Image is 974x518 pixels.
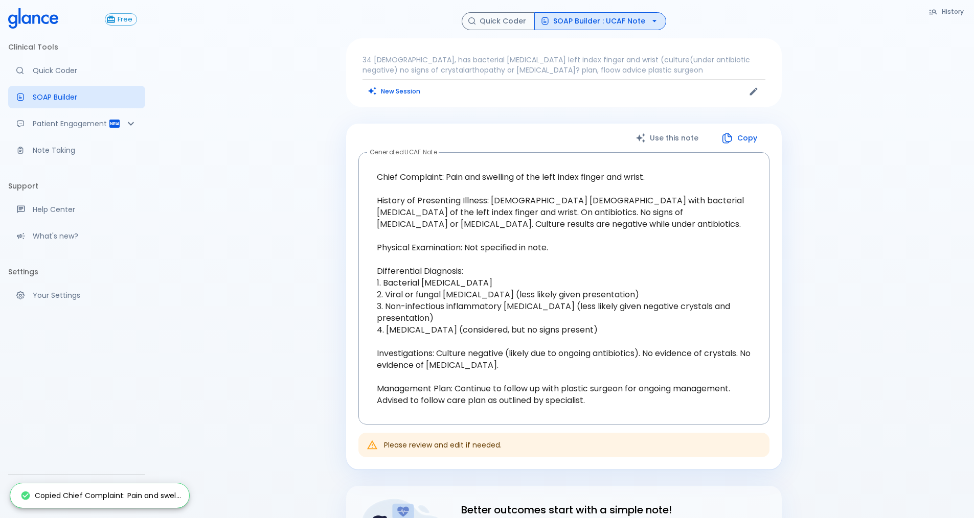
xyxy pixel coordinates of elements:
p: SOAP Builder [33,92,137,102]
div: Copied Chief Complaint: Pain and swel... [20,486,181,505]
div: Please review and edit if needed. [384,436,502,454]
div: [PERSON_NAME]DMFH [8,479,145,514]
button: History [923,4,970,19]
button: Copy [711,128,769,149]
button: Use this note [625,128,711,149]
p: Quick Coder [33,65,137,76]
p: Note Taking [33,145,137,155]
li: Support [8,174,145,198]
button: Free [105,13,137,26]
a: Docugen: Compose a clinical documentation in seconds [8,86,145,108]
a: Click to view or change your subscription [105,13,145,26]
textarea: Chief Complaint: Pain and swelling of the left index finger and wrist. History of Presenting Illn... [366,161,762,416]
span: Free [114,16,137,23]
a: Get help from our support team [8,198,145,221]
p: Patient Engagement [33,119,108,129]
h6: Better outcomes start with a simple note! [461,502,774,518]
p: Help Center [33,204,137,215]
a: Manage your settings [8,284,145,307]
p: 34 [DEMOGRAPHIC_DATA], has bacterial [MEDICAL_DATA] left index finger and wrist (culture(under an... [363,55,765,75]
button: Edit [746,84,761,99]
button: SOAP Builder : UCAF Note [534,12,666,30]
button: Quick Coder [462,12,535,30]
p: Your Settings [33,290,137,300]
a: Advanced note-taking [8,139,145,161]
li: Settings [8,260,145,284]
p: What's new? [33,231,137,241]
div: Patient Reports & Referrals [8,112,145,135]
button: Clears all inputs and results. [363,84,426,99]
li: Clinical Tools [8,35,145,59]
div: Recent updates and feature releases [8,225,145,247]
a: Moramiz: Find ICD10AM codes instantly [8,59,145,82]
